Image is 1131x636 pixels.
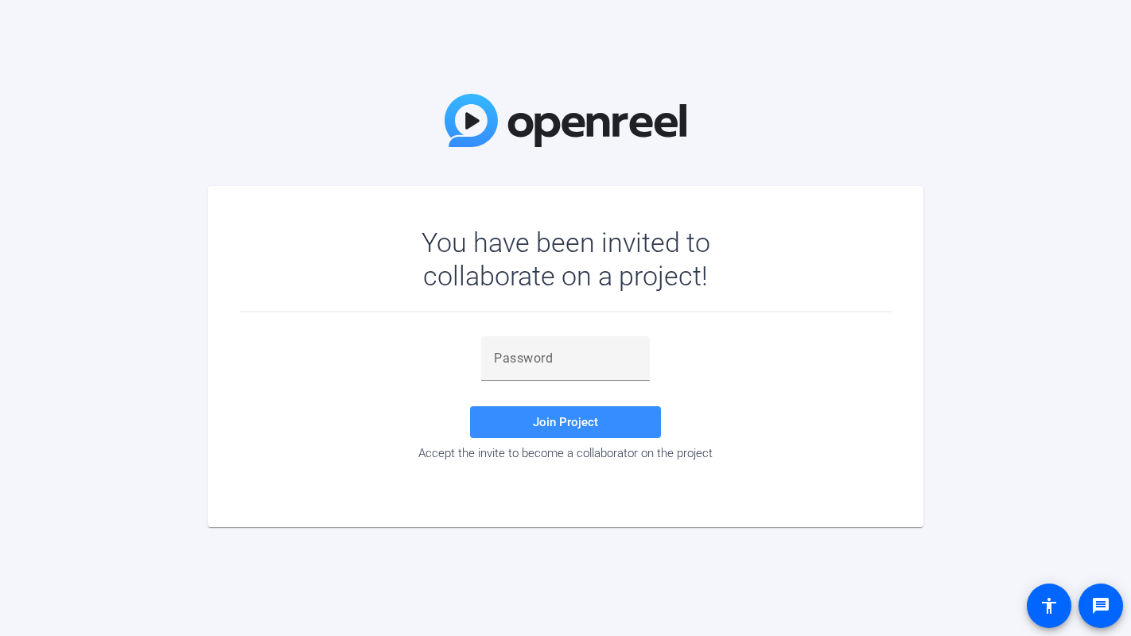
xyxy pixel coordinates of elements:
[1040,596,1059,615] mat-icon: accessibility
[533,415,598,429] span: Join Project
[494,349,637,368] input: Password
[1091,596,1110,615] mat-icon: message
[445,94,686,147] img: OpenReel Logo
[239,446,892,460] div: Accept the invite to become a collaborator on the project
[375,226,756,293] div: You have been invited to collaborate on a project!
[470,406,661,438] button: Join Project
